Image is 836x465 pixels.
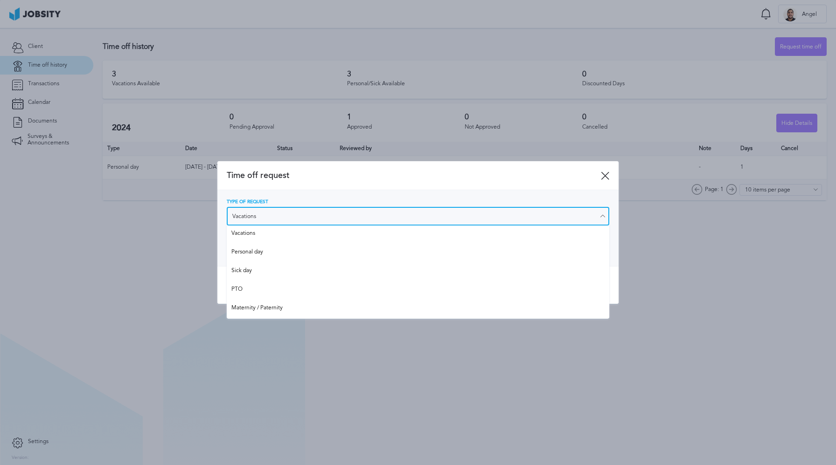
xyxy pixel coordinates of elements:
span: Vacations [231,230,605,239]
span: Personal day [231,249,605,258]
span: Maternity / Paternity [231,305,605,314]
span: Sick day [231,267,605,277]
span: Type of Request [227,199,268,205]
span: Time off request [227,171,601,180]
span: PTO [231,286,605,295]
